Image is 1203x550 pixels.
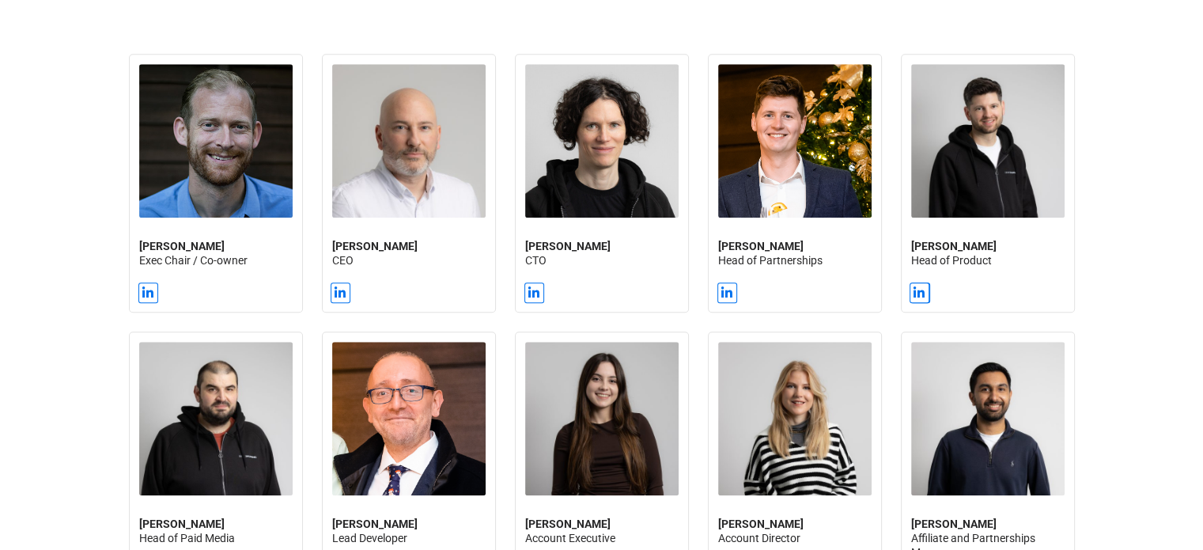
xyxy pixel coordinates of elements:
[332,518,418,530] strong: [PERSON_NAME]
[332,64,486,218] img: 2183-genie-2024-192 (1)
[718,240,804,252] strong: [PERSON_NAME]
[139,240,225,252] strong: [PERSON_NAME]
[332,239,486,267] h2: CEO
[139,517,293,545] h2: Head of Paid Media
[332,240,418,252] strong: [PERSON_NAME]
[525,342,679,495] img: 2183-genie-2024-356
[911,64,1065,218] img: Genie
[718,518,804,530] strong: [PERSON_NAME]
[718,342,872,495] img: HelenSaundersHeadshot2024
[911,240,997,252] strong: [PERSON_NAME]
[911,518,997,530] strong: [PERSON_NAME]
[525,239,679,267] h2: CTO
[332,517,486,545] h2: Lead Developer
[525,517,679,545] h2: Account Executive
[911,342,1065,495] img: 2183-genie-2024-320
[525,240,611,252] b: [PERSON_NAME]
[139,518,225,530] strong: [PERSON_NAME]
[718,239,872,267] h2: Head of Partnerships
[718,517,872,545] h2: Account Director
[139,342,293,495] img: 2183-genie-2024-174
[139,239,293,267] h2: Exec Chair / Co-owner
[911,239,1065,267] h2: Head of Product
[525,518,611,530] strong: [PERSON_NAME]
